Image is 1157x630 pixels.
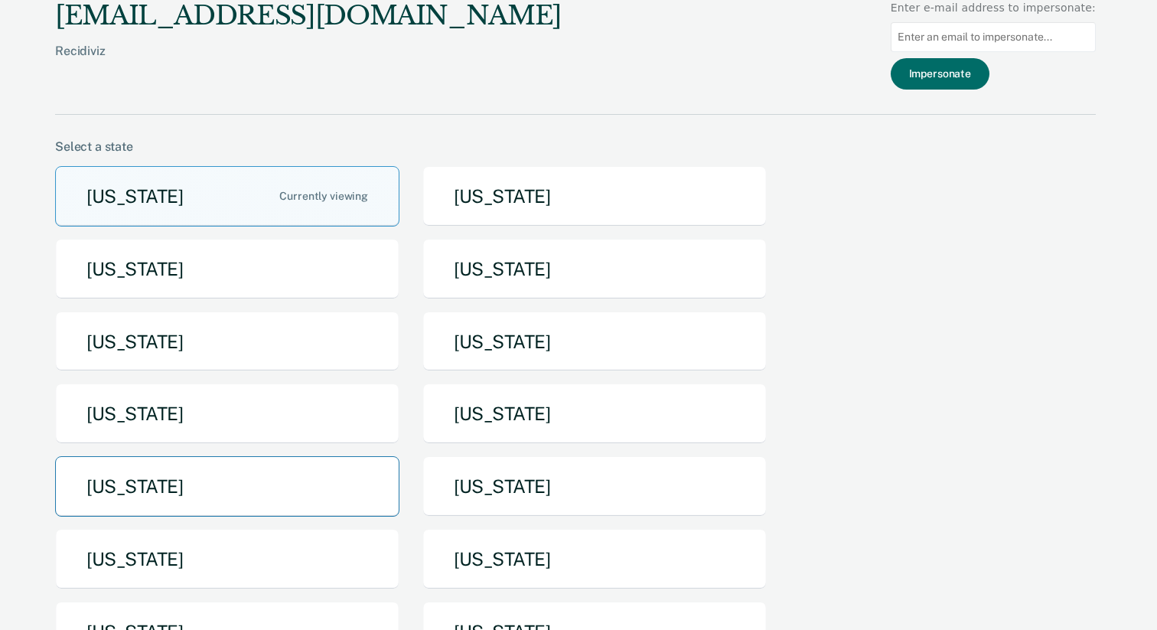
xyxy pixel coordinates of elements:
[422,529,767,589] button: [US_STATE]
[422,384,767,444] button: [US_STATE]
[422,312,767,372] button: [US_STATE]
[422,456,767,517] button: [US_STATE]
[55,456,399,517] button: [US_STATE]
[422,239,767,299] button: [US_STATE]
[55,239,399,299] button: [US_STATE]
[55,166,399,227] button: [US_STATE]
[891,58,989,90] button: Impersonate
[891,22,1096,52] input: Enter an email to impersonate...
[55,44,562,83] div: Recidiviz
[55,312,399,372] button: [US_STATE]
[55,384,399,444] button: [US_STATE]
[55,529,399,589] button: [US_STATE]
[422,166,767,227] button: [US_STATE]
[55,139,1096,154] div: Select a state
